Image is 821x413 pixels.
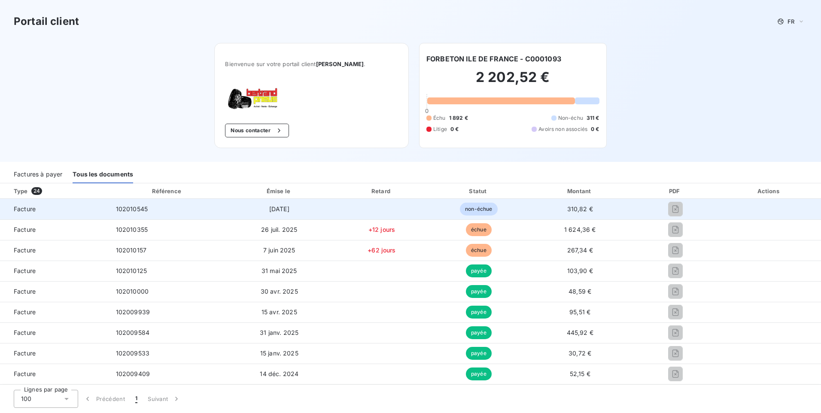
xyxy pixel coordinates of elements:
[426,69,599,94] h2: 2 202,52 €
[334,187,429,195] div: Retard
[31,187,42,195] span: 24
[7,308,102,316] span: Facture
[466,285,492,298] span: payée
[135,395,137,403] span: 1
[116,329,149,336] span: 102009584
[9,187,107,195] div: Type
[7,205,102,213] span: Facture
[466,347,492,360] span: payée
[466,223,492,236] span: échue
[567,329,593,336] span: 445,92 €
[7,328,102,337] span: Facture
[558,114,583,122] span: Non-échu
[152,188,181,194] div: Référence
[21,395,31,403] span: 100
[719,187,819,195] div: Actions
[225,124,289,137] button: Nous contacter
[449,114,468,122] span: 1 892 €
[466,244,492,257] span: échue
[143,390,186,408] button: Suivant
[426,54,561,64] h6: FORBETON ILE DE FRANCE - C0001093
[466,306,492,319] span: payée
[228,187,331,195] div: Émise le
[570,370,590,377] span: 52,15 €
[269,205,289,213] span: [DATE]
[225,61,398,67] span: Bienvenue sur votre portail client .
[116,267,147,274] span: 102010125
[569,349,591,357] span: 30,72 €
[432,187,525,195] div: Statut
[260,349,298,357] span: 15 janv. 2025
[116,370,150,377] span: 102009409
[567,267,593,274] span: 103,90 €
[316,61,364,67] span: [PERSON_NAME]
[116,349,149,357] span: 102009533
[466,326,492,339] span: payée
[368,226,395,233] span: +12 jours
[368,246,395,254] span: +62 jours
[262,308,297,316] span: 15 avr. 2025
[7,349,102,358] span: Facture
[528,187,632,195] div: Montant
[116,226,148,233] span: 102010355
[130,390,143,408] button: 1
[116,288,149,295] span: 102010000
[261,288,298,295] span: 30 avr. 2025
[567,246,593,254] span: 267,34 €
[262,267,297,274] span: 31 mai 2025
[635,187,716,195] div: PDF
[7,225,102,234] span: Facture
[260,329,298,336] span: 31 janv. 2025
[225,88,280,110] img: Company logo
[78,390,130,408] button: Précédent
[425,107,429,114] span: 0
[7,246,102,255] span: Facture
[460,203,497,216] span: non-échue
[14,165,62,183] div: Factures à payer
[116,246,146,254] span: 102010157
[7,287,102,296] span: Facture
[466,264,492,277] span: payée
[116,205,148,213] span: 102010545
[587,114,599,122] span: 311 €
[567,205,593,213] span: 310,82 €
[466,367,492,380] span: payée
[7,370,102,378] span: Facture
[261,226,297,233] span: 26 juil. 2025
[116,308,150,316] span: 102009939
[564,226,596,233] span: 1 624,36 €
[263,246,295,254] span: 7 juin 2025
[433,125,447,133] span: Litige
[569,288,591,295] span: 48,59 €
[569,308,590,316] span: 95,51 €
[73,165,133,183] div: Tous les documents
[14,14,79,29] h3: Portail client
[788,18,794,25] span: FR
[450,125,459,133] span: 0 €
[260,370,298,377] span: 14 déc. 2024
[433,114,446,122] span: Échu
[538,125,587,133] span: Avoirs non associés
[591,125,599,133] span: 0 €
[7,267,102,275] span: Facture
